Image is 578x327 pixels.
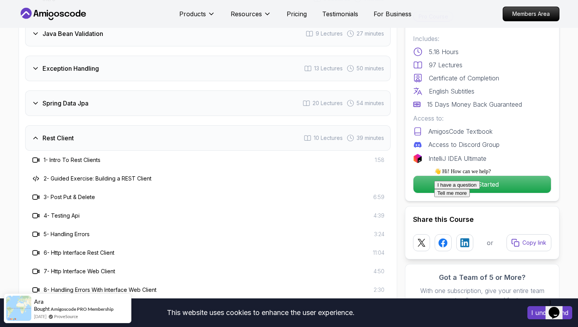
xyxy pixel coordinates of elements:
button: Exception Handling13 Lectures 50 minutes [25,56,391,81]
p: 5.18 Hours [429,47,459,56]
h3: 5 - Handling Errors [44,230,90,238]
p: IntelliJ IDEA Ultimate [428,154,486,163]
a: ProveSource [54,313,78,320]
span: 27 minutes [357,30,384,37]
div: This website uses cookies to enhance the user experience. [6,304,516,321]
p: 15 Days Money Back Guaranteed [427,100,522,109]
span: 9 Lectures [316,30,343,37]
p: Resources [231,9,262,19]
p: Products [179,9,206,19]
span: [DATE] [34,313,46,320]
p: 97 Lectures [429,60,462,70]
p: Includes: [413,34,551,43]
h3: Exception Handling [42,64,99,73]
iframe: chat widget [431,165,570,292]
button: Rest Client10 Lectures 39 minutes [25,125,391,151]
button: Get Started [413,175,551,193]
span: 1:58 [375,156,384,164]
p: Certificate of Completion [429,73,499,83]
p: Access to: [413,114,551,123]
span: 11:04 [373,249,384,257]
span: Ara [34,298,44,305]
img: jetbrains logo [413,154,422,163]
span: 3:24 [374,230,384,238]
span: 4:50 [374,267,384,275]
a: Members Area [503,7,559,21]
button: Java Bean Validation9 Lectures 27 minutes [25,21,391,46]
span: 2:30 [374,286,384,294]
h3: Rest Client [42,133,74,143]
h3: 8 - Handling Errors With Interface Web Client [44,286,156,294]
div: 👋 Hi! How can we help?I have a questionTell me more [3,3,142,32]
button: Tell me more [3,24,39,32]
p: Members Area [503,7,559,21]
span: 6:59 [373,193,384,201]
h3: 1 - Intro To Rest Clients [44,156,100,164]
h3: Spring Data Jpa [42,99,88,108]
p: English Subtitles [429,87,474,96]
button: Products [179,9,215,25]
button: Resources [231,9,271,25]
span: Bought [34,306,50,312]
span: 50 minutes [357,65,384,72]
h3: 3 - Post Put & Delete [44,193,95,201]
span: 20 Lectures [313,99,343,107]
h2: Share this Course [413,214,551,225]
button: Spring Data Jpa20 Lectures 54 minutes [25,90,391,116]
p: AmigosCode Textbook [428,127,493,136]
span: 39 minutes [357,134,384,142]
button: Accept cookies [527,306,572,319]
h3: 4 - Testing Api [44,212,80,220]
h3: 2 - Guided Exercise: Building a REST Client [44,175,151,182]
button: I have a question [3,16,49,24]
p: With one subscription, give your entire team access to all courses and features. [413,286,551,305]
h3: Java Bean Validation [42,29,103,38]
a: For Business [374,9,411,19]
span: 4:39 [374,212,384,220]
h3: 6 - Http Interface Rest Client [44,249,114,257]
p: Get Started [413,176,551,193]
h3: Got a Team of 5 or More? [413,272,551,283]
a: Testimonials [322,9,358,19]
iframe: chat widget [546,296,570,319]
img: provesource social proof notification image [6,296,31,321]
a: Amigoscode PRO Membership [51,306,114,312]
h3: 7 - Http Interface Web Client [44,267,115,275]
span: 10 Lectures [314,134,343,142]
span: 54 minutes [357,99,384,107]
span: 13 Lectures [314,65,343,72]
span: 👋 Hi! How can we help? [3,3,59,9]
p: Access to Discord Group [428,140,500,149]
a: Pricing [287,9,307,19]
